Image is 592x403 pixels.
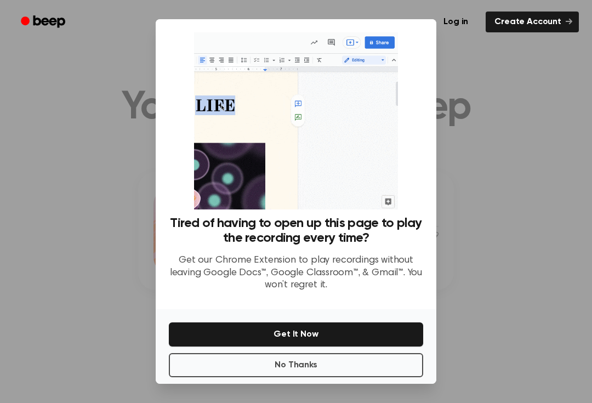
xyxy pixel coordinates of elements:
[169,353,423,377] button: No Thanks
[486,12,579,32] a: Create Account
[13,12,75,33] a: Beep
[194,32,397,209] img: Beep extension in action
[432,9,479,35] a: Log in
[169,216,423,246] h3: Tired of having to open up this page to play the recording every time?
[169,254,423,292] p: Get our Chrome Extension to play recordings without leaving Google Docs™, Google Classroom™, & Gm...
[169,322,423,347] button: Get It Now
